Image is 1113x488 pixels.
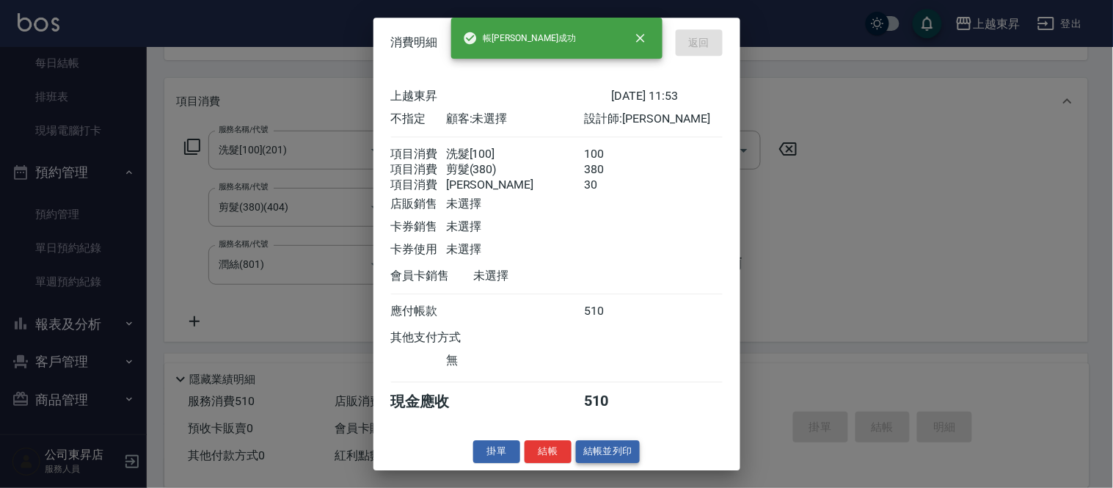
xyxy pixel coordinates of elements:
div: 未選擇 [446,242,584,258]
div: 510 [584,392,639,412]
div: 其他支付方式 [391,330,502,346]
div: 未選擇 [446,219,584,235]
button: 結帳並列印 [576,440,640,463]
div: 未選擇 [474,269,612,284]
div: 380 [584,162,639,178]
div: 項目消費 [391,162,446,178]
div: 剪髮(380) [446,162,584,178]
div: 卡券銷售 [391,219,446,235]
div: 應付帳款 [391,304,446,319]
div: 設計師: [PERSON_NAME] [584,112,722,127]
span: 帳[PERSON_NAME]成功 [463,31,576,45]
div: 30 [584,178,639,193]
div: 100 [584,147,639,162]
div: [DATE] 11:53 [612,89,723,104]
div: 洗髮[100] [446,147,584,162]
div: 會員卡銷售 [391,269,474,284]
div: [PERSON_NAME] [446,178,584,193]
div: 項目消費 [391,178,446,193]
div: 項目消費 [391,147,446,162]
button: 結帳 [525,440,572,463]
div: 上越東昇 [391,89,612,104]
div: 卡券使用 [391,242,446,258]
div: 510 [584,304,639,319]
button: 掛單 [473,440,520,463]
span: 消費明細 [391,35,438,50]
button: close [624,22,657,54]
div: 現金應收 [391,392,474,412]
div: 未選擇 [446,197,584,212]
div: 顧客: 未選擇 [446,112,584,127]
div: 不指定 [391,112,446,127]
div: 無 [446,353,584,368]
div: 店販銷售 [391,197,446,212]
